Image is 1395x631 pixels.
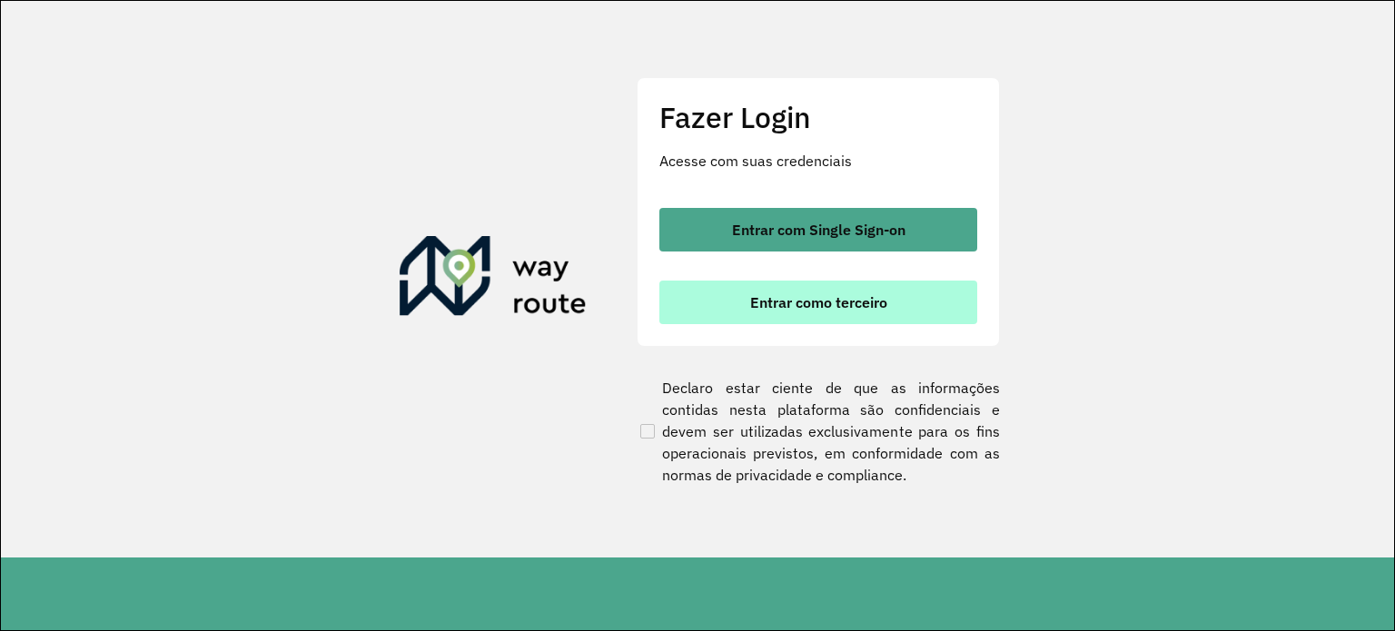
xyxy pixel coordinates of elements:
button: button [659,281,977,324]
img: Roteirizador AmbevTech [400,236,587,323]
span: Entrar com Single Sign-on [732,222,905,237]
p: Acesse com suas credenciais [659,150,977,172]
label: Declaro estar ciente de que as informações contidas nesta plataforma são confidenciais e devem se... [637,377,1000,486]
h2: Fazer Login [659,100,977,134]
span: Entrar como terceiro [750,295,887,310]
button: button [659,208,977,251]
